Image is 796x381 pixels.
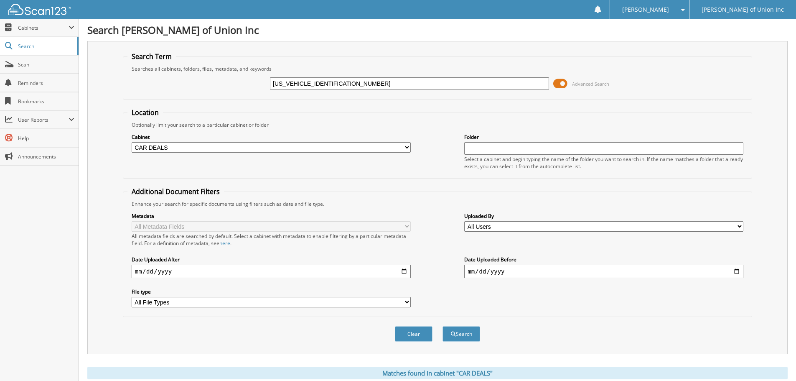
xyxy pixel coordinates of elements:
[127,200,748,207] div: Enhance your search for specific documents using filters such as date and file type.
[443,326,480,342] button: Search
[18,116,69,123] span: User Reports
[464,212,743,220] label: Uploaded By
[18,79,74,87] span: Reminders
[132,265,411,278] input: start
[18,135,74,142] span: Help
[87,367,788,379] div: Matches found in cabinet "CAR DEALS"
[132,256,411,263] label: Date Uploaded After
[464,265,743,278] input: end
[572,81,609,87] span: Advanced Search
[18,153,74,160] span: Announcements
[18,98,74,105] span: Bookmarks
[87,23,788,37] h1: Search [PERSON_NAME] of Union Inc
[127,121,748,128] div: Optionally limit your search to a particular cabinet or folder
[622,7,669,12] span: [PERSON_NAME]
[127,65,748,72] div: Searches all cabinets, folders, files, metadata, and keywords
[18,61,74,68] span: Scan
[464,133,743,141] label: Folder
[464,256,743,263] label: Date Uploaded Before
[132,212,411,220] label: Metadata
[18,24,69,31] span: Cabinets
[127,187,224,196] legend: Additional Document Filters
[464,156,743,170] div: Select a cabinet and begin typing the name of the folder you want to search in. If the name match...
[702,7,784,12] span: [PERSON_NAME] of Union Inc
[395,326,432,342] button: Clear
[8,4,71,15] img: scan123-logo-white.svg
[127,52,176,61] legend: Search Term
[132,133,411,141] label: Cabinet
[132,288,411,295] label: File type
[132,233,411,247] div: All metadata fields are searched by default. Select a cabinet with metadata to enable filtering b...
[127,108,163,117] legend: Location
[219,240,230,247] a: here
[18,43,73,50] span: Search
